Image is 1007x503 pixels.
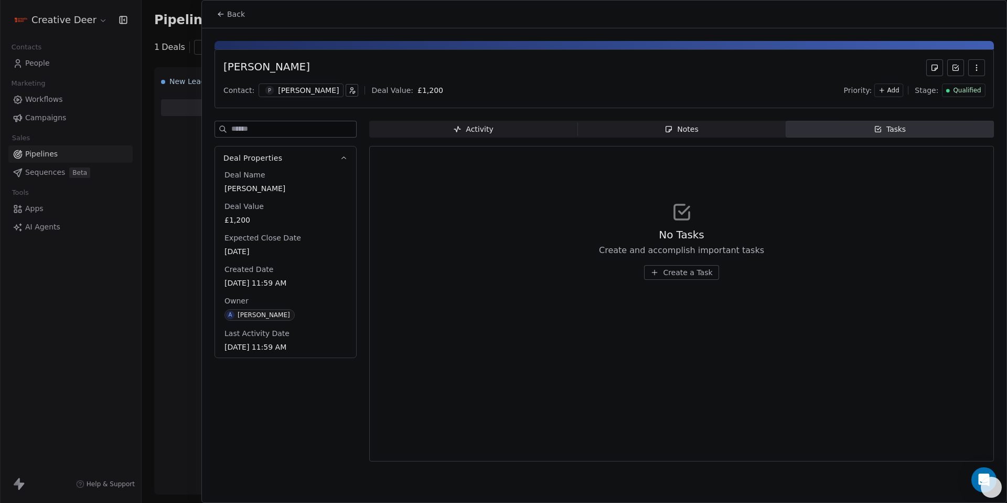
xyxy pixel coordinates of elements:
span: £ 1,200 [417,86,443,95]
span: Owner [222,296,251,306]
span: [PERSON_NAME] [224,183,347,194]
span: Qualified [954,86,981,95]
span: Add [887,86,899,95]
div: Contact: [223,85,254,96]
span: Deal Value [222,201,266,212]
span: Stage: [915,85,938,96]
div: Deal Properties [215,170,356,358]
span: [DATE] 11:59 AM [224,278,347,288]
span: Create a Task [663,267,712,278]
div: Activity [453,124,493,135]
span: No Tasks [659,227,704,242]
div: Open Intercom Messenger [971,467,997,492]
span: Create and accomplish important tasks [599,244,764,257]
div: Notes [665,124,698,135]
div: Deal Value: [371,85,413,96]
span: Deal Properties [223,153,282,163]
span: Deal Name [222,170,267,180]
div: [PERSON_NAME] [238,311,290,319]
div: [PERSON_NAME] [223,59,310,76]
div: A [229,311,232,319]
span: Last Activity Date [222,328,292,339]
button: Deal Properties [215,146,356,170]
span: Expected Close Date [222,233,303,243]
span: [DATE] 11:59 AM [224,342,347,352]
button: Back [210,5,251,24]
span: [DATE] [224,246,347,257]
span: Back [227,9,245,19]
span: £1,200 [224,215,347,225]
div: [PERSON_NAME] [278,85,339,96]
span: P [265,86,274,95]
span: Created Date [222,264,275,275]
span: Priority: [844,85,872,96]
button: Create a Task [644,265,719,280]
